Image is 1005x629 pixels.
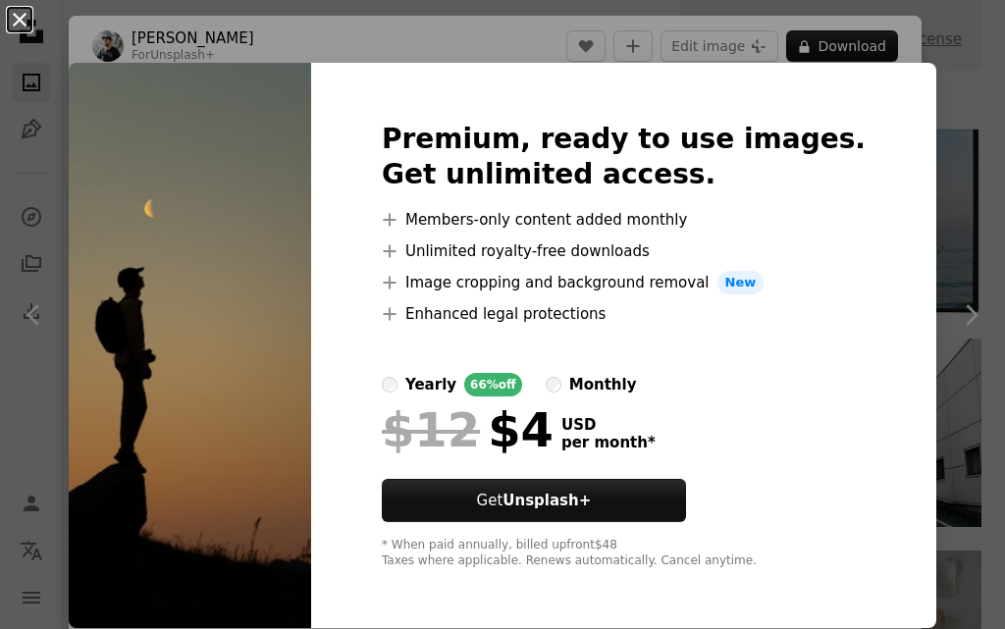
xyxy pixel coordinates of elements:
[717,271,765,294] span: New
[561,434,656,451] span: per month *
[382,239,866,263] li: Unlimited royalty-free downloads
[405,373,456,396] div: yearly
[382,122,866,192] h2: Premium, ready to use images. Get unlimited access.
[569,373,637,396] div: monthly
[382,404,480,455] span: $12
[561,416,656,434] span: USD
[69,63,311,628] img: premium_photo-1755856680228-60755545c4ec
[382,479,686,522] button: GetUnsplash+
[382,271,866,294] li: Image cropping and background removal
[382,302,866,326] li: Enhanced legal protections
[464,373,522,396] div: 66% off
[382,404,554,455] div: $4
[382,208,866,232] li: Members-only content added monthly
[502,492,591,509] strong: Unsplash+
[382,538,866,569] div: * When paid annually, billed upfront $48 Taxes where applicable. Renews automatically. Cancel any...
[546,377,561,393] input: monthly
[382,377,397,393] input: yearly66%off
